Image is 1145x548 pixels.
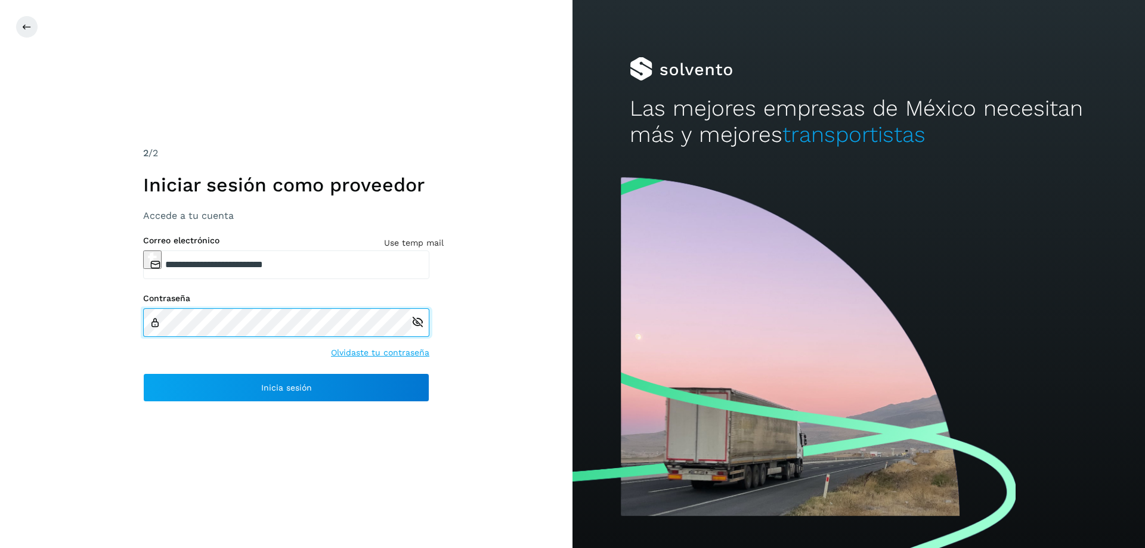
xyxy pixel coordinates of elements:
h3: Accede a tu cuenta [143,210,429,221]
label: Contraseña [143,293,429,304]
h1: Iniciar sesión como proveedor [143,174,429,196]
a: Olvidaste tu contraseña [331,346,429,359]
span: Inicia sesión [261,383,312,392]
div: /2 [143,146,429,160]
span: transportistas [782,122,926,147]
button: Inicia sesión [143,373,429,402]
label: Correo electrónico [143,236,429,246]
span: 2 [143,147,148,159]
h2: Las mejores empresas de México necesitan más y mejores [630,95,1088,148]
